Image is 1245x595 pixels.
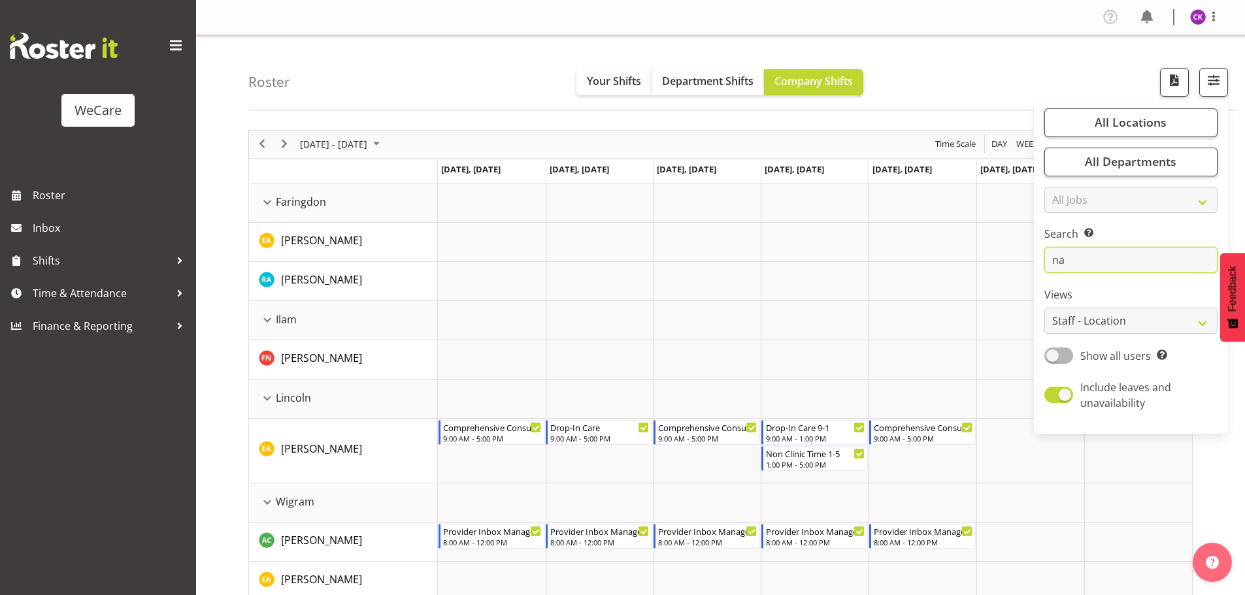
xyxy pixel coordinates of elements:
[550,163,609,175] span: [DATE], [DATE]
[249,379,438,419] td: Lincoln resource
[443,537,542,547] div: 8:00 AM - 12:00 PM
[249,262,438,301] td: Rachna Anderson resource
[546,420,652,445] div: Ena Advincula"s event - Drop-In Care Begin From Tuesday, August 26, 2025 at 9:00:00 AM GMT+12:00 ...
[1190,9,1206,25] img: chloe-kim10479.jpg
[1015,136,1040,152] span: Week
[550,433,649,443] div: 9:00 AM - 5:00 PM
[658,421,757,434] div: Comprehensive Consult
[249,419,438,483] td: Ena Advincula resource
[249,301,438,340] td: Ilam resource
[281,441,362,457] a: [PERSON_NAME]
[443,524,542,538] div: Provider Inbox Management
[658,537,757,547] div: 8:00 AM - 12:00 PM
[766,421,865,434] div: Drop-In Care 9-1
[654,524,760,549] div: Andrew Casburn"s event - Provider Inbox Management Begin From Wednesday, August 27, 2025 at 8:00:...
[989,136,1010,152] button: Timeline Day
[652,69,764,95] button: Department Shifts
[654,420,760,445] div: Ena Advincula"s event - Comprehensive Consult Begin From Wednesday, August 27, 2025 at 9:00:00 AM...
[576,69,652,95] button: Your Shifts
[298,136,386,152] button: August 2025
[874,433,972,443] div: 9:00 AM - 5:00 PM
[980,163,1040,175] span: [DATE], [DATE]
[1206,556,1219,569] img: help-xxl-2.png
[276,136,293,152] button: Next
[276,312,297,327] span: Ilam
[872,163,932,175] span: [DATE], [DATE]
[33,283,170,303] span: Time & Attendance
[276,194,326,210] span: Faringdon
[587,74,641,88] span: Your Shifts
[764,69,863,95] button: Company Shifts
[439,524,545,549] div: Andrew Casburn"s event - Provider Inbox Management Begin From Monday, August 25, 2025 at 8:00:00 ...
[934,136,977,152] span: Time Scale
[766,537,865,547] div: 8:00 AM - 12:00 PM
[443,433,542,443] div: 9:00 AM - 5:00 PM
[869,420,976,445] div: Ena Advincula"s event - Comprehensive Consult Begin From Friday, August 29, 2025 at 9:00:00 AM GM...
[550,537,649,547] div: 8:00 AM - 12:00 PM
[1080,380,1171,410] span: Include leaves and unavailability
[1227,266,1238,312] span: Feedback
[1044,287,1218,302] label: Views
[249,523,438,562] td: Andrew Casburn resource
[75,101,122,120] div: WeCare
[281,351,362,365] span: [PERSON_NAME]
[33,316,170,336] span: Finance & Reporting
[281,571,362,587] a: [PERSON_NAME]
[1044,226,1218,242] label: Search
[248,74,290,89] h4: Roster
[766,459,865,470] div: 1:00 PM - 5:00 PM
[1199,68,1228,97] button: Filter Shifts
[281,272,362,287] a: [PERSON_NAME]
[281,350,362,366] a: [PERSON_NAME]
[761,446,868,471] div: Ena Advincula"s event - Non Clinic Time 1-5 Begin From Thursday, August 28, 2025 at 1:00:00 PM GM...
[766,433,865,443] div: 9:00 AM - 1:00 PM
[295,131,388,158] div: August 25 - 31, 2025
[276,390,311,406] span: Lincoln
[658,433,757,443] div: 9:00 AM - 5:00 PM
[765,163,824,175] span: [DATE], [DATE]
[254,136,271,152] button: Previous
[874,537,972,547] div: 8:00 AM - 12:00 PM
[439,420,545,445] div: Ena Advincula"s event - Comprehensive Consult Begin From Monday, August 25, 2025 at 9:00:00 AM GM...
[443,421,542,434] div: Comprehensive Consult
[657,163,716,175] span: [DATE], [DATE]
[1080,349,1151,363] span: Show all users
[550,524,649,538] div: Provider Inbox Management
[761,420,868,445] div: Ena Advincula"s event - Drop-In Care 9-1 Begin From Thursday, August 28, 2025 at 9:00:00 AM GMT+1...
[874,524,972,538] div: Provider Inbox Management
[550,421,649,434] div: Drop-In Care
[33,185,190,205] span: Roster
[10,33,118,59] img: Rosterit website logo
[249,340,438,379] td: Firdous Naqvi resource
[33,251,170,270] span: Shifts
[774,74,853,88] span: Company Shifts
[249,483,438,523] td: Wigram resource
[1044,148,1218,176] button: All Departments
[990,136,1008,152] span: Day
[273,131,295,158] div: next period
[933,136,978,152] button: Time Scale
[251,131,273,158] div: previous period
[1220,253,1245,342] button: Feedback - Show survey
[281,532,362,548] a: [PERSON_NAME]
[658,524,757,538] div: Provider Inbox Management
[249,184,438,223] td: Faringdon resource
[33,218,190,238] span: Inbox
[662,74,754,88] span: Department Shifts
[546,524,652,549] div: Andrew Casburn"s event - Provider Inbox Management Begin From Tuesday, August 26, 2025 at 8:00:00...
[1085,153,1176,169] span: All Departments
[281,442,362,456] span: [PERSON_NAME]
[1160,68,1189,97] button: Download a PDF of the roster according to the set date range.
[761,524,868,549] div: Andrew Casburn"s event - Provider Inbox Management Begin From Thursday, August 28, 2025 at 8:00:0...
[281,233,362,248] a: [PERSON_NAME]
[766,524,865,538] div: Provider Inbox Management
[874,421,972,434] div: Comprehensive Consult
[276,494,314,509] span: Wigram
[869,524,976,549] div: Andrew Casburn"s event - Provider Inbox Management Begin From Friday, August 29, 2025 at 8:00:00 ...
[1044,108,1218,137] button: All Locations
[1095,114,1167,130] span: All Locations
[281,533,362,547] span: [PERSON_NAME]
